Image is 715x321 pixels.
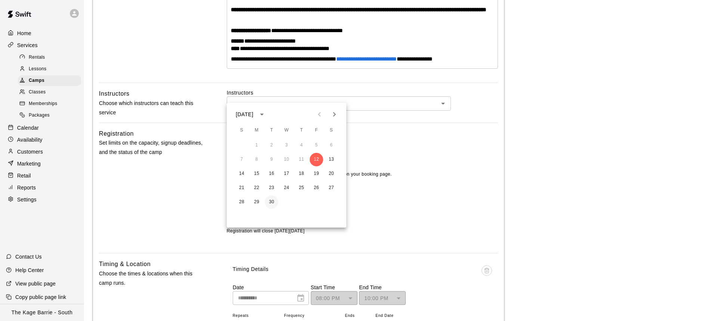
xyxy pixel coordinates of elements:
[6,134,78,145] a: Availability
[235,123,248,138] span: Sunday
[17,196,37,203] p: Settings
[345,311,369,321] span: Ends
[256,108,268,121] button: calendar view is open, switch to year view
[227,228,498,235] p: Registration will close [DATE][DATE]
[6,28,78,39] a: Home
[6,122,78,133] a: Calendar
[482,265,492,284] span: This booking is in the past or it already has participants, please delete from the Calendar
[280,123,293,138] span: Wednesday
[18,99,81,109] div: Memberships
[227,89,498,96] label: Instructors
[18,64,81,74] div: Lessons
[325,181,338,195] button: 27
[29,112,50,119] span: Packages
[12,309,73,317] p: The Kage Barrie - South
[311,284,357,291] p: Start Time
[17,41,38,49] p: Services
[325,153,338,166] button: 13
[29,77,44,84] span: Camps
[6,182,78,193] a: Reports
[310,167,323,180] button: 19
[15,266,44,274] p: Help Center
[18,87,84,98] a: Classes
[233,311,278,321] span: Repeats
[99,269,203,288] p: Choose the times & locations when this camp runs.
[310,123,323,138] span: Friday
[99,259,151,269] h6: Timing & Location
[250,167,263,180] button: 15
[18,98,84,110] a: Memberships
[375,311,450,321] span: End Date
[227,129,498,136] label: Capacity
[250,181,263,195] button: 22
[18,110,81,121] div: Packages
[17,172,31,179] p: Retail
[17,148,43,155] p: Customers
[227,171,498,178] p: Specify whether the camp is open and available to book on your booking page.
[265,167,278,180] button: 16
[15,280,56,287] p: View public page
[236,111,253,118] div: [DATE]
[6,158,78,169] a: Marketing
[18,52,84,63] a: Rentals
[327,107,342,122] button: Next month
[6,40,78,51] a: Services
[18,63,84,75] a: Lessons
[359,284,406,291] p: End Time
[295,181,308,195] button: 25
[438,98,448,109] button: Open
[235,195,248,209] button: 28
[29,54,45,61] span: Rentals
[99,129,134,139] h6: Registration
[6,170,78,181] a: Retail
[99,99,203,117] p: Choose which instructors can teach this service
[17,136,43,143] p: Availability
[29,89,46,96] span: Classes
[6,146,78,157] a: Customers
[99,138,203,157] p: Set limits on the capacity, signup deadlines, and the status of the camp
[233,265,269,273] p: Timing Details
[250,123,263,138] span: Monday
[17,124,39,132] p: Calendar
[310,181,323,195] button: 26
[18,52,81,63] div: Rentals
[325,167,338,180] button: 20
[17,160,41,167] p: Marketing
[284,311,339,321] span: Frequency
[18,87,81,98] div: Classes
[295,167,308,180] button: 18
[280,181,293,195] button: 24
[235,181,248,195] button: 21
[265,195,278,209] button: 30
[29,65,47,73] span: Lessons
[325,123,338,138] span: Saturday
[17,30,31,37] p: Home
[280,167,293,180] button: 17
[233,284,309,291] p: Date
[17,184,36,191] p: Reports
[29,100,57,108] span: Memberships
[265,123,278,138] span: Tuesday
[227,162,498,170] label: Status
[310,153,323,166] button: 12
[18,75,84,87] a: Camps
[235,167,248,180] button: 14
[15,253,42,260] p: Contact Us
[18,75,81,86] div: Camps
[6,194,78,205] a: Settings
[18,110,84,121] a: Packages
[265,181,278,195] button: 23
[250,195,263,209] button: 29
[295,123,308,138] span: Thursday
[15,293,66,301] p: Copy public page link
[99,89,130,99] h6: Instructors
